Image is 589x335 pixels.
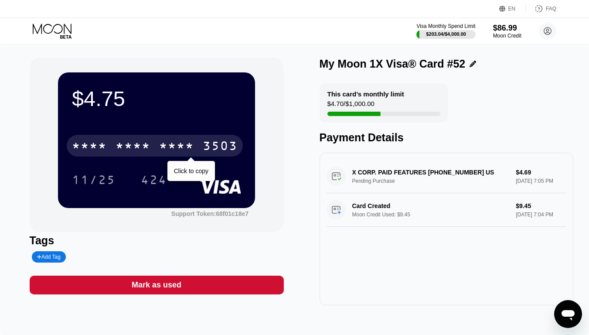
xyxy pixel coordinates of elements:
div: FAQ [526,4,556,13]
div: This card’s monthly limit [327,90,404,98]
div: Payment Details [320,131,574,144]
div: My Moon 1X Visa® Card #52 [320,58,466,70]
div: 3503 [203,140,238,154]
div: 11/25 [65,169,122,191]
div: Visa Monthly Spend Limit$203.04/$4,000.00 [416,23,475,39]
div: Add Tag [32,251,66,263]
div: Click to copy [174,167,208,174]
div: 424 [141,174,167,188]
div: Moon Credit [493,33,521,39]
div: $86.99Moon Credit [493,24,521,39]
div: EN [508,6,516,12]
div: Mark as used [30,276,284,294]
div: $86.99 [493,24,521,33]
div: $4.75 [72,86,241,111]
div: EN [499,4,526,13]
div: Support Token:68f01c18e7 [171,210,249,217]
div: FAQ [546,6,556,12]
div: 11/25 [72,174,116,188]
div: 424 [134,169,174,191]
div: Add Tag [37,254,61,260]
div: Visa Monthly Spend Limit [416,23,475,29]
div: $4.70 / $1,000.00 [327,100,375,112]
div: Support Token: 68f01c18e7 [171,210,249,217]
iframe: Кнопка запуска окна обмена сообщениями [554,300,582,328]
div: Tags [30,234,284,247]
div: $203.04 / $4,000.00 [426,31,466,37]
div: Mark as used [132,280,181,290]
